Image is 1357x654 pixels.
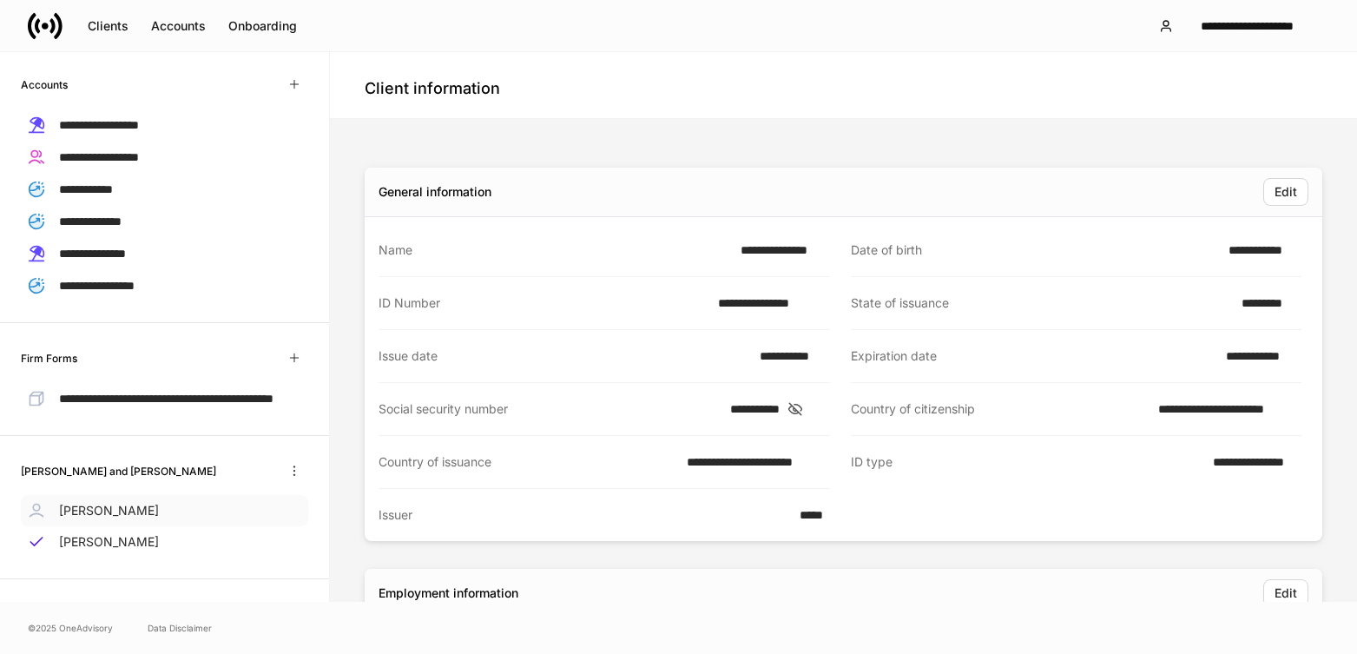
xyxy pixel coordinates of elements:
[379,585,518,602] div: Employment information
[88,17,128,35] div: Clients
[379,294,708,312] div: ID Number
[1263,579,1308,607] button: Edit
[151,17,206,35] div: Accounts
[1275,585,1297,602] div: Edit
[228,17,297,35] div: Onboarding
[21,495,308,526] a: [PERSON_NAME]
[379,183,491,201] div: General information
[21,526,308,558] a: [PERSON_NAME]
[140,12,217,40] button: Accounts
[76,12,140,40] button: Clients
[1263,178,1308,206] button: Edit
[379,400,720,418] div: Social security number
[851,241,1219,259] div: Date of birth
[379,453,676,471] div: Country of issuance
[1275,183,1297,201] div: Edit
[217,12,308,40] button: Onboarding
[59,502,159,519] p: [PERSON_NAME]
[851,400,1149,418] div: Country of citizenship
[851,294,1232,312] div: State of issuance
[59,533,159,551] p: [PERSON_NAME]
[148,621,212,635] a: Data Disclaimer
[851,453,1202,472] div: ID type
[379,506,789,524] div: Issuer
[28,621,113,635] span: © 2025 OneAdvisory
[379,347,749,365] div: Issue date
[21,350,77,367] h6: Firm Forms
[21,463,216,479] h6: [PERSON_NAME] and [PERSON_NAME]
[21,76,68,93] h6: Accounts
[851,347,1216,365] div: Expiration date
[365,78,500,99] h4: Client information
[379,241,730,259] div: Name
